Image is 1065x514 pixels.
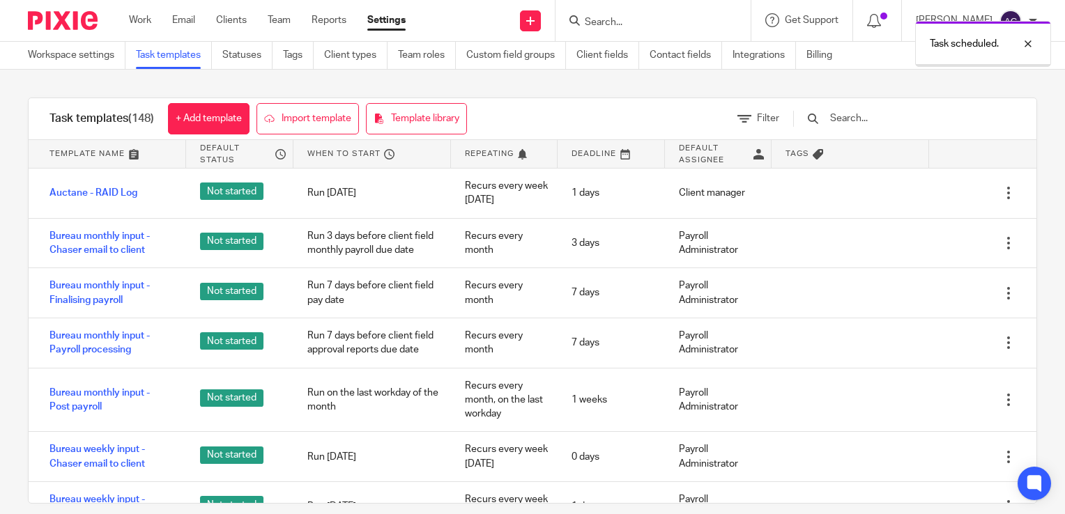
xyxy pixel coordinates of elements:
a: Team roles [398,42,456,69]
div: Run 7 days before client field pay date [293,268,451,318]
a: Bureau monthly input - Payroll processing [49,329,172,357]
div: Payroll Administrator [665,219,772,268]
div: Payroll Administrator [665,318,772,368]
span: Not started [200,233,263,250]
div: Run on the last workday of the month [293,375,451,425]
a: Reports [312,13,346,27]
a: Bureau monthly input - Post payroll [49,386,172,414]
span: Template name [49,148,125,159]
div: 1 days [558,176,665,210]
div: Recurs every month [451,219,558,268]
div: Run [DATE] [293,439,451,474]
h1: Task templates [49,111,154,126]
p: Task scheduled. [930,37,999,51]
span: Not started [200,496,263,513]
span: Deadline [572,148,616,159]
span: Not started [200,283,263,300]
a: Tags [283,42,314,69]
div: Payroll Administrator [665,375,772,425]
span: Filter [757,114,779,123]
div: Recurs every month [451,318,558,368]
div: Recurs every week [DATE] [451,432,558,481]
a: Import template [256,103,359,134]
span: Repeating [465,148,514,159]
div: 7 days [558,275,665,310]
div: Run [DATE] [293,176,451,210]
a: Settings [367,13,406,27]
a: Bureau weekly input - Chaser email to client [49,442,172,471]
a: Work [129,13,151,27]
div: Run 7 days before client field approval reports due date [293,318,451,368]
span: (148) [128,113,154,124]
a: Custom field groups [466,42,566,69]
a: Task templates [136,42,212,69]
div: 7 days [558,325,665,360]
a: Client types [324,42,388,69]
a: Email [172,13,195,27]
div: Payroll Administrator [665,268,772,318]
input: Search... [829,111,991,126]
span: Tags [786,148,809,159]
span: Default status [200,142,272,166]
div: 0 days [558,439,665,474]
div: Payroll Administrator [665,432,772,481]
div: 1 weeks [558,382,665,417]
span: Default assignee [679,142,751,166]
div: Recurs every month [451,268,558,318]
img: svg%3E [999,10,1022,32]
a: Team [268,13,291,27]
span: Not started [200,182,263,200]
img: Pixie [28,11,98,30]
a: Auctane - RAID Log [49,186,137,200]
a: + Add template [168,103,250,134]
a: Workspace settings [28,42,125,69]
a: Bureau monthly input - Finalising payroll [49,279,172,307]
div: 3 days [558,226,665,260]
a: Statuses [222,42,273,69]
div: Run 3 days before client field monthly payroll due date [293,219,451,268]
a: Template library [366,103,467,134]
div: Client manager [665,176,772,210]
span: Not started [200,389,263,407]
span: Not started [200,332,263,350]
div: Recurs every week [DATE] [451,169,558,218]
div: Recurs every month, on the last workday [451,368,558,432]
span: Not started [200,446,263,464]
span: When to start [307,148,381,159]
a: Clients [216,13,247,27]
a: Bureau monthly input - Chaser email to client [49,229,172,258]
